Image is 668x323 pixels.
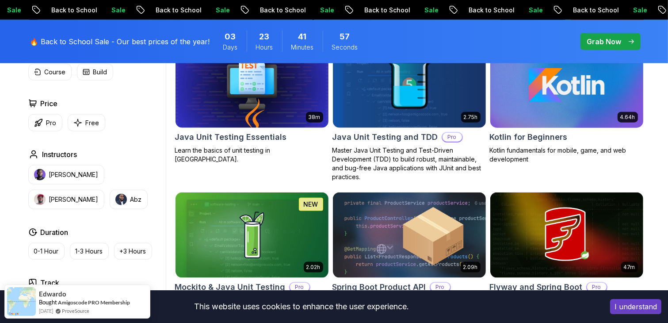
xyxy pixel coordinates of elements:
[333,192,486,278] img: Spring Boot Product API card
[175,146,329,164] p: Learn the basics of unit testing in [GEOGRAPHIC_DATA].
[298,31,307,43] span: 41 Minutes
[490,192,644,323] a: Flyway and Spring Boot card47mFlyway and Spring BootProMaster database migrations with Spring Boo...
[7,297,597,316] div: This website uses cookies to enhance the user experience.
[39,299,57,306] span: Bought
[260,31,270,43] span: 23 Hours
[175,131,287,143] h2: Java Unit Testing Essentials
[332,43,358,52] span: Seconds
[620,114,635,121] p: 4.64h
[304,200,318,209] p: NEW
[104,6,133,15] p: Sale
[175,281,286,293] h2: Mockito & Java Unit Testing
[70,243,109,260] button: 1-3 Hours
[490,146,644,164] p: Kotlin fundamentals for mobile, game, and web development
[34,169,46,181] img: instructor img
[490,281,583,293] h2: Flyway and Spring Boot
[149,6,209,15] p: Back to School
[62,307,89,315] a: ProveSource
[610,299,661,314] button: Accept cookies
[28,114,62,131] button: Pro
[256,43,273,52] span: Hours
[490,192,643,278] img: Flyway and Spring Boot card
[76,247,103,256] p: 1-3 Hours
[332,192,486,314] a: Spring Boot Product API card2.09hSpring Boot Product APIProBuild a fully functional Product API f...
[28,190,104,209] button: instructor img[PERSON_NAME]
[93,68,107,77] p: Build
[332,281,426,293] h2: Spring Boot Product API
[313,6,341,15] p: Sale
[28,243,65,260] button: 0-1 Hour
[332,146,486,181] p: Master Java Unit Testing and Test-Driven Development (TDD) to build robust, maintainable, and bug...
[45,68,66,77] p: Course
[223,43,238,52] span: Days
[332,42,486,181] a: Java Unit Testing and TDD card2.75hNEWJava Unit Testing and TDDProMaster Java Unit Testing and Te...
[225,31,236,43] span: 3 Days
[110,190,148,209] button: instructor imgAbz
[490,42,644,164] a: Kotlin for Beginners card4.64hKotlin for BeginnersKotlin fundamentals for mobile, game, and web d...
[28,165,104,185] button: instructor img[PERSON_NAME]
[490,131,568,143] h2: Kotlin for Beginners
[41,98,58,109] h2: Price
[486,40,647,130] img: Kotlin for Beginners card
[30,36,210,47] p: 🔥 Back to School Sale - Our best prices of the year!
[77,64,113,81] button: Build
[34,247,59,256] p: 0-1 Hour
[332,131,438,143] h2: Java Unit Testing and TDD
[68,114,105,131] button: Free
[209,6,237,15] p: Sale
[290,283,309,292] p: Pro
[462,6,522,15] p: Back to School
[357,6,417,15] p: Back to School
[626,6,654,15] p: Sale
[44,6,104,15] p: Back to School
[41,277,60,288] h2: Track
[41,227,69,238] h2: Duration
[39,307,53,315] span: [DATE]
[130,195,142,204] p: Abz
[115,194,127,205] img: instructor img
[46,119,57,127] p: Pro
[120,247,146,256] p: +3 Hours
[443,133,462,142] p: Pro
[49,170,99,179] p: [PERSON_NAME]
[463,264,478,271] p: 2.09h
[86,119,99,127] p: Free
[587,283,607,292] p: Pro
[114,243,152,260] button: +3 Hours
[587,36,622,47] p: Grab Now
[431,283,450,292] p: Pro
[566,6,626,15] p: Back to School
[175,42,329,164] a: Java Unit Testing Essentials card38mJava Unit Testing EssentialsLearn the basics of unit testing ...
[309,114,321,121] p: 38m
[340,31,350,43] span: 57 Seconds
[34,194,46,205] img: instructor img
[253,6,313,15] p: Back to School
[49,195,99,204] p: [PERSON_NAME]
[291,43,314,52] span: Minutes
[306,264,321,271] p: 2.02h
[176,42,328,128] img: Java Unit Testing Essentials card
[58,299,130,306] a: Amigoscode PRO Membership
[7,287,36,316] img: provesource social proof notification image
[522,6,550,15] p: Sale
[39,290,66,298] span: Edwardo
[42,149,77,160] h2: Instructors
[624,264,635,271] p: 47m
[417,6,446,15] p: Sale
[28,64,72,81] button: Course
[333,42,486,128] img: Java Unit Testing and TDD card
[176,192,328,278] img: Mockito & Java Unit Testing card
[464,114,478,121] p: 2.75h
